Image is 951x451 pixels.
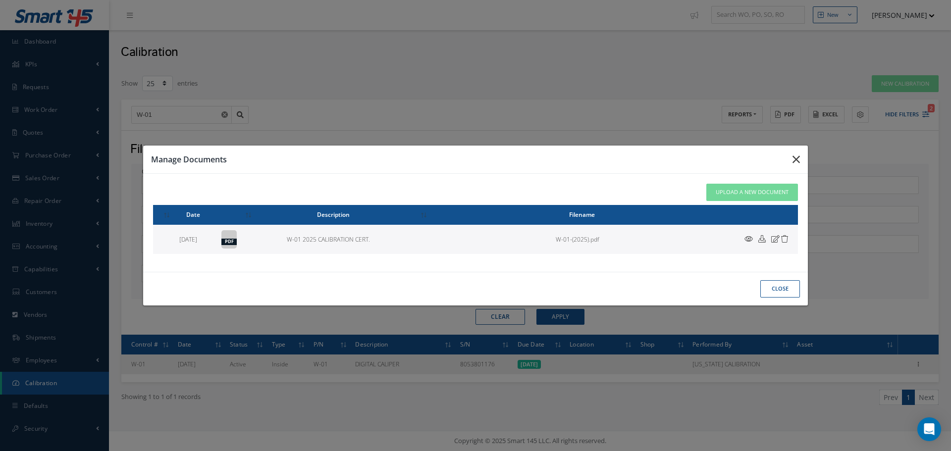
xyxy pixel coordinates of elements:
th: Filename [416,205,739,225]
td: [DATE] [153,225,217,254]
h3: Manage Documents [151,153,785,165]
a: Upload a New Document [706,184,798,201]
th: Date [153,205,217,225]
td: W-01 2025 CALIBRATION CERT. [241,225,416,254]
div: pdf [221,239,237,245]
a: Preview [744,235,753,244]
a: Edit [771,235,780,244]
a: Delete [781,235,789,244]
a: Download [556,235,599,244]
span: Upload a New Document [716,188,789,197]
button: close [760,280,800,298]
a: Download [758,235,766,244]
div: Open Intercom Messenger [917,417,941,441]
th: Description [241,205,416,225]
